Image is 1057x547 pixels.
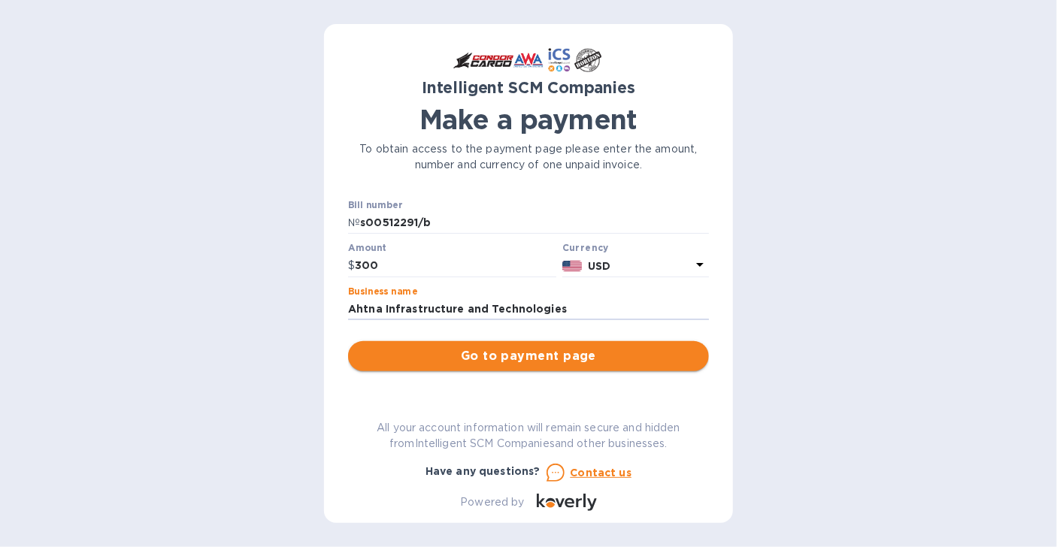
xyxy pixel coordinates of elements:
[562,261,583,271] img: USD
[348,298,709,321] input: Enter business name
[571,467,632,479] u: Contact us
[348,215,360,231] p: №
[360,347,697,365] span: Go to payment page
[422,78,635,97] b: Intelligent SCM Companies
[426,465,541,477] b: Have any questions?
[348,420,709,452] p: All your account information will remain secure and hidden from Intelligent SCM Companies and oth...
[348,104,709,135] h1: Make a payment
[348,244,386,253] label: Amount
[460,494,524,510] p: Powered by
[348,258,355,273] p: $
[348,287,417,296] label: Business name
[562,242,609,253] b: Currency
[348,341,709,371] button: Go to payment page
[348,201,402,210] label: Bill number
[588,260,610,272] b: USD
[348,141,709,173] p: To obtain access to the payment page please enter the amount, number and currency of one unpaid i...
[360,212,709,234] input: Enter bill number
[355,255,556,277] input: 0.00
